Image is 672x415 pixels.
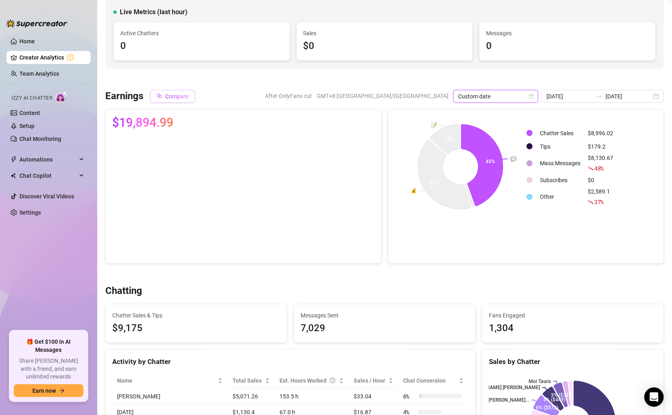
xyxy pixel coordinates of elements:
div: Activity by Chatter [112,356,469,367]
td: Chatter Sales [537,127,584,139]
span: Messages [486,29,649,38]
span: Live Metrics (last hour) [120,7,188,17]
th: Sales / Hour [349,373,398,389]
span: fall [588,166,593,171]
text: [PERSON_NAME] [PERSON_NAME] [464,385,540,391]
th: Total Sales [228,373,274,389]
div: Est. Hours Worked [279,376,337,385]
div: 0 [120,38,283,54]
span: Automations [19,153,77,166]
div: $8,130.67 [588,153,613,173]
span: question-circle [330,376,335,385]
td: Subscribes [537,174,584,186]
input: Start date [546,92,593,101]
a: Creator Analytics exclamation-circle [19,51,84,64]
span: swap-right [596,93,602,100]
div: 1,304 [489,321,657,336]
span: 37 % [594,198,604,206]
div: Open Intercom Messenger [644,387,664,407]
h3: Chatting [105,285,142,298]
span: calendar [529,94,534,99]
span: block [156,93,162,99]
span: Compare [165,93,189,100]
td: $33.04 [349,389,398,404]
span: Chatter Sales & Tips [112,311,280,320]
span: Total Sales [233,376,263,385]
img: logo-BBDzfeDw.svg [6,19,67,28]
span: Fans Engaged [489,311,657,320]
span: 6 % [403,392,416,401]
span: Earn now [32,387,56,394]
h3: Earnings [105,90,143,103]
span: Izzy AI Chatter [11,94,52,102]
span: Share [PERSON_NAME] with a friend, and earn unlimited rewards [14,357,83,381]
span: Messages Sent [301,311,469,320]
a: Chat Monitoring [19,136,61,142]
th: Name [112,373,228,389]
span: After OnlyFans cut [265,90,312,102]
div: $179.2 [588,142,613,151]
span: Active Chatters [120,29,283,38]
td: Tips [537,140,584,153]
img: AI Chatter [55,91,68,103]
text: 💬 [510,155,516,162]
span: GMT+8 [GEOGRAPHIC_DATA]/[GEOGRAPHIC_DATA] [317,90,448,102]
div: 7,029 [301,321,469,336]
div: 0 [486,38,649,54]
span: $19,894.99 [112,116,173,129]
span: arrow-right [59,388,65,394]
span: 48 % [594,164,604,172]
button: Earn nowarrow-right [14,384,83,397]
span: fall [588,199,593,205]
div: Sales by Chatter [489,356,657,367]
span: Chat Copilot [19,169,77,182]
span: Chat Conversion [403,376,457,385]
span: $9,175 [112,321,280,336]
text: [PERSON_NAME]... [488,398,529,403]
span: Custom date [458,90,533,102]
td: [PERSON_NAME] [112,389,228,404]
img: Chat Copilot [11,173,16,179]
text: Moi Taura [529,379,551,384]
td: 153.5 h [275,389,349,404]
button: Compare [150,90,195,103]
a: Content [19,110,40,116]
td: Other [537,187,584,206]
a: Home [19,38,35,45]
text: 📝 [431,122,437,128]
div: $2,589.1 [588,187,613,206]
a: Discover Viral Videos [19,193,74,200]
span: Sales [303,29,466,38]
div: $0 [588,176,613,185]
span: Sales / Hour [354,376,387,385]
div: $0 [303,38,466,54]
a: Setup [19,123,34,129]
a: Settings [19,209,41,216]
span: Name [117,376,216,385]
th: Chat Conversion [398,373,469,389]
span: thunderbolt [11,156,17,163]
td: $5,071.26 [228,389,274,404]
text: 💰 [411,187,417,194]
span: to [596,93,602,100]
a: Team Analytics [19,70,59,77]
input: End date [606,92,652,101]
div: $8,996.02 [588,129,613,138]
td: Mass Messages [537,153,584,173]
span: 🎁 Get $100 in AI Messages [14,338,83,354]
